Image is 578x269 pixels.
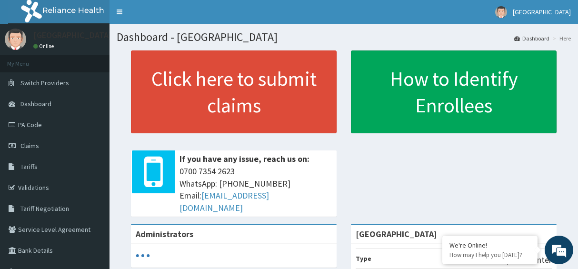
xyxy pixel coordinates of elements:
[33,43,56,50] a: Online
[550,34,571,42] li: Here
[117,31,571,43] h1: Dashboard - [GEOGRAPHIC_DATA]
[136,229,193,239] b: Administrators
[136,249,150,263] svg: audio-loading
[20,204,69,213] span: Tariff Negotiation
[179,190,269,213] a: [EMAIL_ADDRESS][DOMAIN_NAME]
[513,8,571,16] span: [GEOGRAPHIC_DATA]
[20,100,51,108] span: Dashboard
[33,31,112,40] p: [GEOGRAPHIC_DATA]
[495,6,507,18] img: User Image
[131,50,337,133] a: Click here to submit claims
[5,29,26,50] img: User Image
[20,141,39,150] span: Claims
[356,254,371,263] b: Type
[351,50,557,133] a: How to Identify Enrollees
[514,34,549,42] a: Dashboard
[179,153,309,164] b: If you have any issue, reach us on:
[356,229,437,239] strong: [GEOGRAPHIC_DATA]
[20,162,38,171] span: Tariffs
[20,79,69,87] span: Switch Providers
[179,165,332,214] span: 0700 7354 2623 WhatsApp: [PHONE_NUMBER] Email:
[449,251,530,259] p: How may I help you today?
[449,241,530,249] div: We're Online!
